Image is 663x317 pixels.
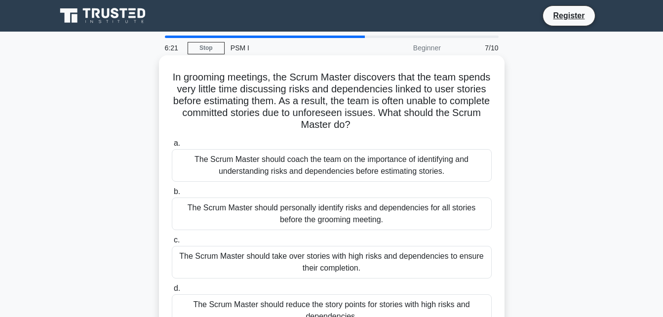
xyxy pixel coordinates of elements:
h5: In grooming meetings, the Scrum Master discovers that the team spends very little time discussing... [171,71,493,131]
span: d. [174,284,180,292]
div: The Scrum Master should personally identify risks and dependencies for all stories before the gro... [172,198,492,230]
a: Register [547,9,590,22]
div: 7/10 [447,38,505,58]
span: a. [174,139,180,147]
div: The Scrum Master should take over stories with high risks and dependencies to ensure their comple... [172,246,492,278]
div: The Scrum Master should coach the team on the importance of identifying and understanding risks a... [172,149,492,182]
span: b. [174,187,180,196]
div: Beginner [360,38,447,58]
div: PSM I [225,38,360,58]
div: 6:21 [159,38,188,58]
span: c. [174,236,180,244]
a: Stop [188,42,225,54]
